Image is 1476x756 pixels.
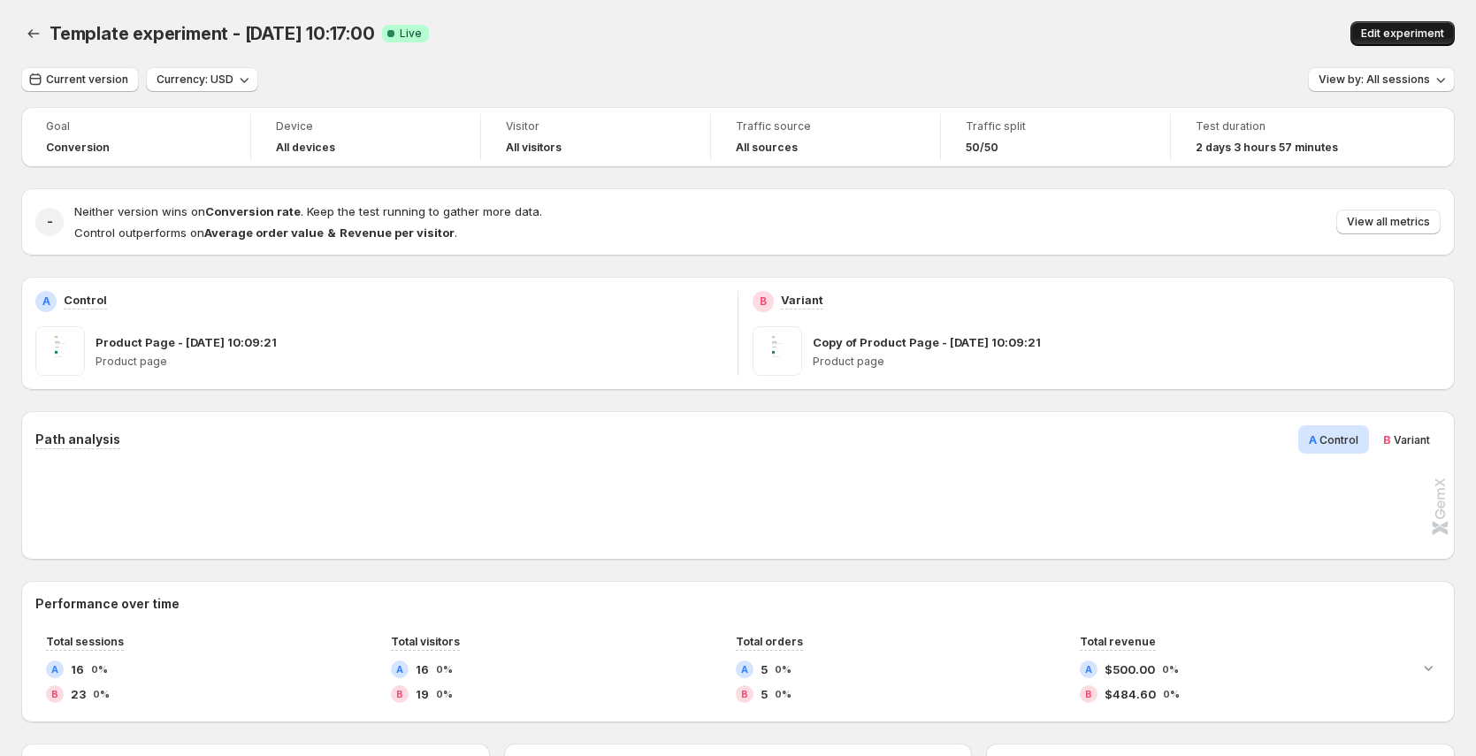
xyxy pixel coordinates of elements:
[340,225,455,240] strong: Revenue per visitor
[1361,27,1444,41] span: Edit experiment
[966,118,1145,157] a: Traffic split50/50
[813,333,1041,351] p: Copy of Product Page - [DATE] 10:09:21
[276,141,335,155] h4: All devices
[35,431,120,448] h3: Path analysis
[760,294,767,309] h2: B
[1196,118,1376,157] a: Test duration2 days 3 hours 57 minutes
[276,118,455,157] a: DeviceAll devices
[391,635,460,648] span: Total visitors
[436,689,453,699] span: 0%
[21,67,139,92] button: Current version
[741,689,748,699] h2: B
[736,119,915,134] span: Traffic source
[91,664,108,675] span: 0%
[1347,215,1430,229] span: View all metrics
[1196,141,1338,155] span: 2 days 3 hours 57 minutes
[50,23,375,44] span: Template experiment - [DATE] 10:17:00
[327,225,336,240] strong: &
[416,661,429,678] span: 16
[71,685,86,703] span: 23
[736,118,915,157] a: Traffic sourceAll sources
[761,661,768,678] span: 5
[1383,432,1391,447] span: B
[1085,689,1092,699] h2: B
[761,685,768,703] span: 5
[1105,685,1156,703] span: $484.60
[1163,689,1180,699] span: 0%
[1308,67,1455,92] button: View by: All sessions
[21,21,46,46] button: Back
[1319,73,1430,87] span: View by: All sessions
[46,73,128,87] span: Current version
[416,685,429,703] span: 19
[1105,661,1155,678] span: $500.00
[506,141,562,155] h4: All visitors
[1319,433,1358,447] span: Control
[205,204,301,218] strong: Conversion rate
[1196,119,1376,134] span: Test duration
[96,355,723,369] p: Product page
[1085,664,1092,675] h2: A
[71,661,84,678] span: 16
[47,213,53,231] h2: -
[51,689,58,699] h2: B
[46,118,226,157] a: GoalConversion
[1162,664,1179,675] span: 0%
[775,664,792,675] span: 0%
[74,204,542,218] span: Neither version wins on . Keep the test running to gather more data.
[1350,21,1455,46] button: Edit experiment
[436,664,453,675] span: 0%
[1309,432,1317,447] span: A
[1336,210,1441,234] button: View all metrics
[146,67,258,92] button: Currency: USD
[736,635,803,648] span: Total orders
[46,141,110,155] span: Conversion
[813,355,1441,369] p: Product page
[775,689,792,699] span: 0%
[93,689,110,699] span: 0%
[400,27,422,41] span: Live
[396,689,403,699] h2: B
[51,664,58,675] h2: A
[966,141,998,155] span: 50/50
[741,664,748,675] h2: A
[157,73,233,87] span: Currency: USD
[35,595,1441,613] h2: Performance over time
[96,333,277,351] p: Product Page - [DATE] 10:09:21
[781,291,823,309] p: Variant
[736,141,798,155] h4: All sources
[74,225,457,240] span: Control outperforms on .
[42,294,50,309] h2: A
[753,326,802,376] img: Copy of Product Page - Aug 19, 10:09:21
[396,664,403,675] h2: A
[64,291,107,309] p: Control
[204,225,324,240] strong: Average order value
[966,119,1145,134] span: Traffic split
[1080,635,1156,648] span: Total revenue
[506,119,685,134] span: Visitor
[276,119,455,134] span: Device
[1394,433,1430,447] span: Variant
[506,118,685,157] a: VisitorAll visitors
[46,635,124,648] span: Total sessions
[46,119,226,134] span: Goal
[35,326,85,376] img: Product Page - Aug 19, 10:09:21
[1416,655,1441,680] button: Expand chart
